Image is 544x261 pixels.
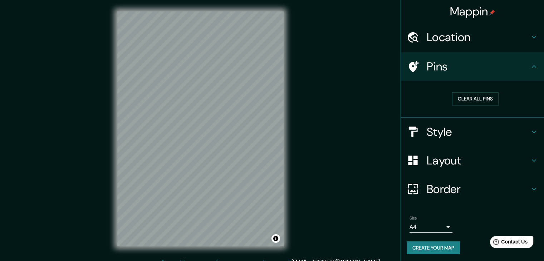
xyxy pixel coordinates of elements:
label: Size [410,215,417,221]
canvas: Map [117,11,284,246]
div: Border [401,175,544,203]
img: pin-icon.png [489,10,495,15]
div: A4 [410,221,452,233]
h4: Pins [427,59,530,74]
button: Create your map [407,241,460,255]
button: Clear all pins [452,92,499,105]
h4: Mappin [450,4,495,19]
h4: Border [427,182,530,196]
button: Toggle attribution [271,234,280,243]
h4: Style [427,125,530,139]
div: Style [401,118,544,146]
h4: Layout [427,153,530,168]
iframe: Help widget launcher [480,233,536,253]
div: Layout [401,146,544,175]
div: Pins [401,52,544,81]
h4: Location [427,30,530,44]
div: Location [401,23,544,51]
